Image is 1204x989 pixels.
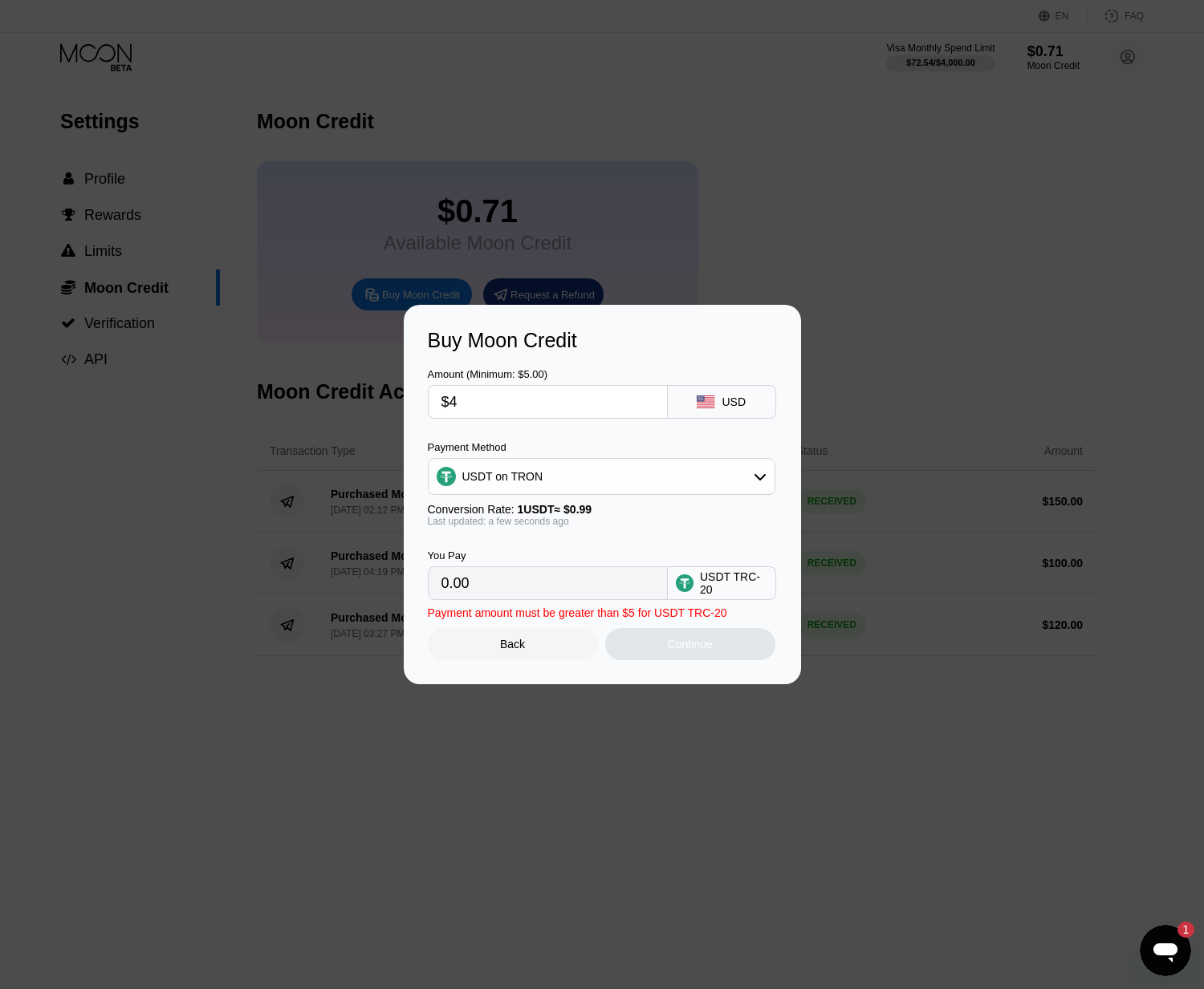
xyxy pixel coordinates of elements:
div: USDT TRC-20 [700,570,767,596]
div: Back [500,638,525,651]
iframe: Button to launch messaging window, 1 unread message [1140,925,1191,976]
span: 1 USDT ≈ $0.99 [518,503,592,516]
div: Buy Moon Credit [428,329,777,352]
div: Conversion Rate: [428,503,775,516]
div: Amount (Minimum: $5.00) [428,368,668,380]
div: USDT on TRON [462,470,543,483]
div: Payment amount must be greater than $5 for USDT TRC-20 [428,606,727,619]
input: $0.00 [441,386,654,418]
div: Back [428,628,598,660]
div: USDT on TRON [429,460,775,492]
div: You Pay [428,549,668,561]
div: Last updated: a few seconds ago [428,516,775,527]
div: Payment Method [428,441,775,453]
iframe: Number of unread messages [1162,922,1194,938]
div: USD [722,395,746,408]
